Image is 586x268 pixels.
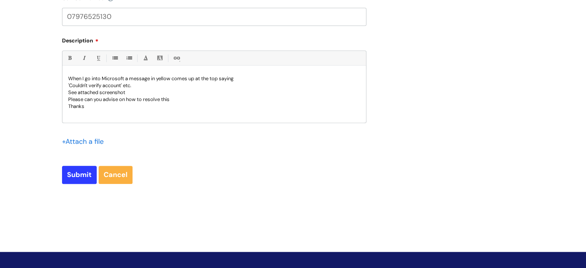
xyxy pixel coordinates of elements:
p: Thanks [68,103,360,110]
a: Font Color [141,53,150,63]
p: See attached screenshot [68,89,360,96]
div: Attach a file [62,135,108,148]
span: + [62,137,65,146]
input: Submit [62,166,97,184]
a: 1. Ordered List (Ctrl-Shift-8) [124,53,134,63]
p: Please can you advise on how to resolve this [68,96,360,103]
a: Underline(Ctrl-U) [93,53,103,63]
a: Cancel [99,166,133,184]
p: 'Couldn't verify account' etc. [68,82,360,89]
a: • Unordered List (Ctrl-Shift-7) [110,53,119,63]
a: Bold (Ctrl-B) [65,53,74,63]
a: Back Color [155,53,165,63]
label: Description [62,35,366,44]
a: Italic (Ctrl-I) [79,53,89,63]
p: When I go into Microsoft a message in yellow comes up at the top saying [68,75,360,82]
a: Link [171,53,181,63]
